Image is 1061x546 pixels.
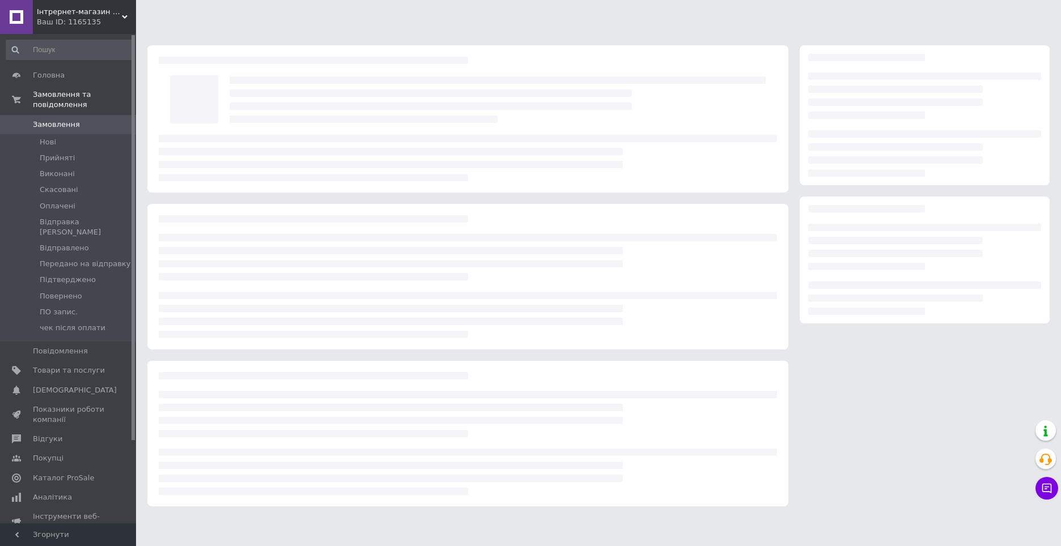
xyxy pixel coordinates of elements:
span: Передано на відправку [40,259,130,269]
span: Скасовані [40,185,78,195]
span: Товари та послуги [33,365,105,376]
span: Покупці [33,453,63,463]
span: Повернено [40,291,82,301]
span: Відправка [PERSON_NAME] [40,217,133,237]
span: Показники роботи компанії [33,404,105,425]
span: чек після оплати [40,323,105,333]
span: Підтверджено [40,275,96,285]
span: Повідомлення [33,346,88,356]
span: Інструменти веб-майстра та SEO [33,511,105,532]
span: Прийняті [40,153,75,163]
span: Каталог ProSale [33,473,94,483]
span: Інтрернет-магазин "Лікарські трави і бджолопродукти" [37,7,122,17]
span: [DEMOGRAPHIC_DATA] [33,385,117,395]
div: Ваш ID: 1165135 [37,17,136,27]
span: Головна [33,70,65,80]
span: Замовлення та повідомлення [33,89,136,110]
span: Нові [40,137,56,147]
span: Замовлення [33,120,80,130]
span: Відгуки [33,434,62,444]
span: Оплачені [40,201,75,211]
button: Чат з покупцем [1035,477,1058,500]
span: ПО запис. [40,307,78,317]
span: Аналітика [33,492,72,502]
input: Пошук [6,40,134,60]
span: Відправлено [40,243,89,253]
span: Виконані [40,169,75,179]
